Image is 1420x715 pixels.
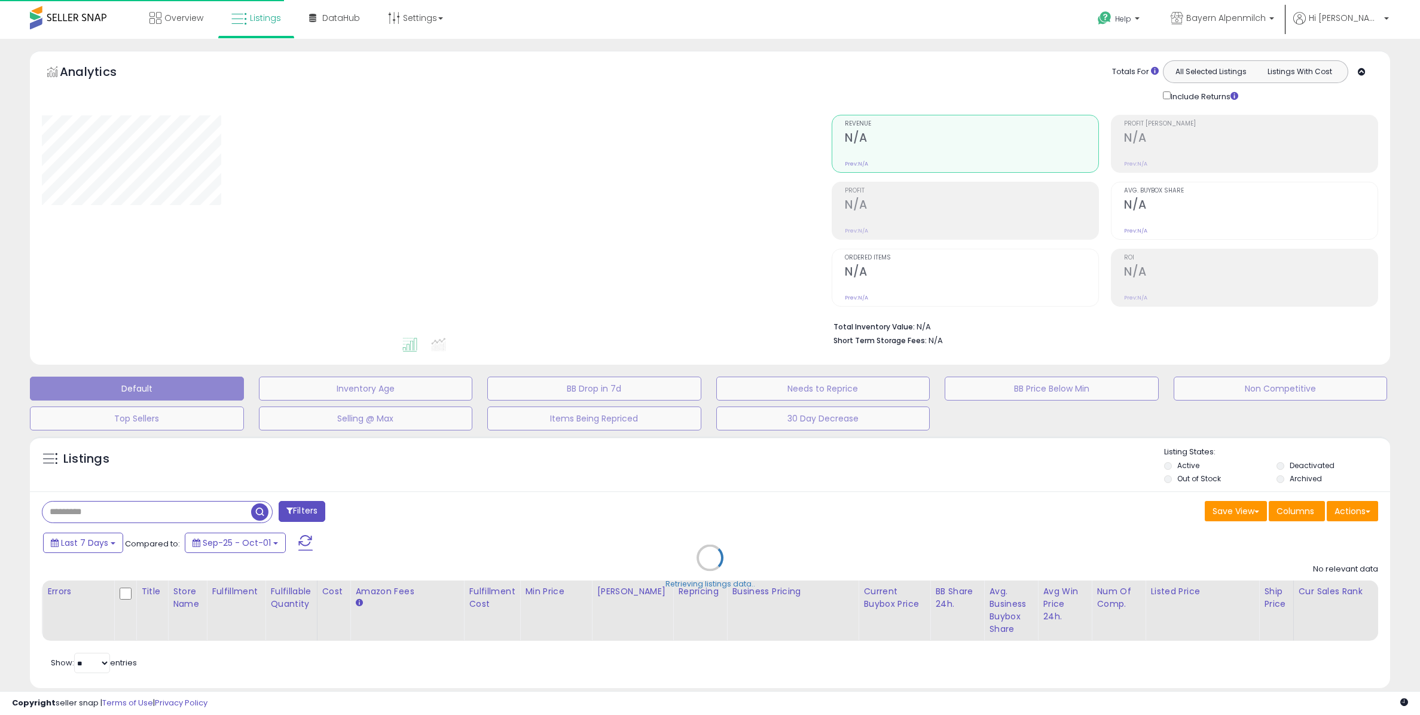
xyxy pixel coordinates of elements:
span: Help [1115,14,1131,24]
span: Revenue [845,121,1098,127]
h2: N/A [1124,198,1378,214]
div: Totals For [1112,66,1159,78]
span: Overview [164,12,203,24]
span: Profit [PERSON_NAME] [1124,121,1378,127]
small: Prev: N/A [1124,160,1147,167]
a: Help [1088,2,1152,39]
button: BB Price Below Min [945,377,1159,401]
span: ROI [1124,255,1378,261]
small: Prev: N/A [1124,294,1147,301]
small: Prev: N/A [1124,227,1147,234]
small: Prev: N/A [845,227,868,234]
h2: N/A [1124,131,1378,147]
button: All Selected Listings [1166,64,1256,80]
button: Top Sellers [30,407,244,430]
div: seller snap | | [12,698,207,709]
button: Non Competitive [1174,377,1388,401]
i: Get Help [1097,11,1112,26]
h2: N/A [1124,265,1378,281]
b: Total Inventory Value: [833,322,915,332]
button: Listings With Cost [1255,64,1344,80]
button: Default [30,377,244,401]
button: Items Being Repriced [487,407,701,430]
button: Selling @ Max [259,407,473,430]
span: Bayern Alpenmilch [1186,12,1266,24]
b: Short Term Storage Fees: [833,335,927,346]
button: 30 Day Decrease [716,407,930,430]
small: Prev: N/A [845,294,868,301]
div: Include Returns [1154,89,1253,103]
span: Profit [845,188,1098,194]
span: Avg. Buybox Share [1124,188,1378,194]
button: Needs to Reprice [716,377,930,401]
span: Hi [PERSON_NAME] [1309,12,1381,24]
button: BB Drop in 7d [487,377,701,401]
div: Retrieving listings data.. [665,579,755,589]
span: Listings [250,12,281,24]
span: N/A [929,335,943,346]
li: N/A [833,319,1369,333]
a: Hi [PERSON_NAME] [1293,12,1389,39]
span: DataHub [322,12,360,24]
span: Ordered Items [845,255,1098,261]
button: Inventory Age [259,377,473,401]
h2: N/A [845,131,1098,147]
h2: N/A [845,265,1098,281]
strong: Copyright [12,697,56,708]
small: Prev: N/A [845,160,868,167]
h2: N/A [845,198,1098,214]
h5: Analytics [60,63,140,83]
